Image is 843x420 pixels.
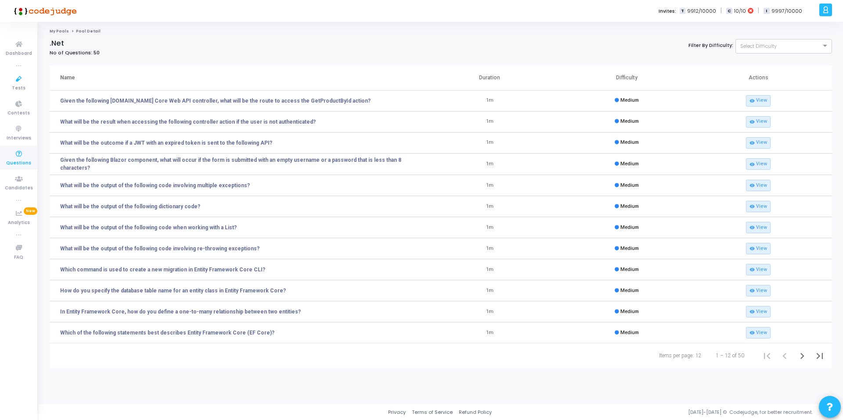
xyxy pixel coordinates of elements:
span: Dashboard [6,50,32,57]
a: What will be the result when accessing the following controller action if the user is not authent... [60,118,316,126]
a: visibilityView [746,137,771,149]
button: Last page [811,347,829,364]
a: visibilityView [746,327,771,338]
a: visibilityView [746,95,771,107]
span: Questions [6,160,31,167]
span: | [758,6,759,15]
a: visibilityView [746,222,771,233]
i: visibility [749,162,754,167]
a: visibilityView [746,264,771,275]
div: 1 – 12 of 50 [716,352,744,359]
td: 1m [421,132,558,153]
span: C [726,8,732,14]
i: visibility [749,330,754,335]
span: Contests [7,110,30,117]
td: 1m [421,153,558,175]
button: Next page [793,347,811,364]
td: 1m [421,196,558,217]
span: 9997/10000 [771,7,802,15]
div: Medium [615,160,639,168]
div: Medium [615,245,639,253]
span: New [24,207,37,215]
span: Candidates [5,185,33,192]
div: Medium [615,308,639,316]
label: Invites: [659,7,676,15]
div: Medium [615,182,639,189]
a: Privacy [388,409,406,416]
i: visibility [749,98,754,103]
a: In Entity Framework Core, how do you define a one-to-many relationship between two entities? [60,308,301,316]
div: 12 [695,352,702,359]
td: 1m [421,259,558,280]
a: Given the following [DOMAIN_NAME] Core Web API controller, what will be the route to access the G... [60,97,371,105]
label: Filter By Difficulty: [688,42,733,56]
div: Medium [615,329,639,337]
span: 10/10 [734,7,746,15]
td: 1m [421,217,558,238]
a: visibilityView [746,180,771,191]
a: visibilityView [746,116,771,128]
a: What will be the output of the following code when working with a List? [60,224,237,231]
a: What will be the output of the following code involving re-throwing exceptions? [60,245,259,253]
img: logo [11,2,77,20]
td: 1m [421,238,558,259]
a: My Pools [50,28,69,34]
i: visibility [749,246,754,251]
div: Medium [615,97,639,104]
a: What will be the outcome if a JWT with an expired token is sent to the following API? [60,139,272,147]
a: visibilityView [746,243,771,254]
a: What will be the output of the following code involving multiple exceptions? [60,182,250,189]
a: Terms of Service [412,409,453,416]
th: Name [50,66,421,90]
td: 1m [421,111,558,132]
th: Difficulty [558,66,695,90]
span: FAQ [14,254,23,261]
i: visibility [749,183,754,188]
div: Medium [615,287,639,295]
th: Actions [695,66,832,90]
a: visibilityView [746,158,771,170]
td: 1m [421,280,558,301]
div: Medium [615,118,639,125]
span: 9912/10000 [687,7,716,15]
span: I [764,8,769,14]
button: Previous page [776,347,793,364]
div: Medium [615,266,639,274]
td: 1m [421,301,558,322]
h4: .Net [50,39,568,48]
a: How do you specify the database table name for an entity class in Entity Framework Core? [60,287,286,295]
td: 1m [421,90,558,111]
h6: No of Questions: 50 [50,50,568,56]
a: Given the following Blazor component, what will occur if the form is submitted with an empty user... [60,156,421,172]
span: T [680,8,685,14]
i: visibility [749,267,754,272]
a: Which command is used to create a new migration in Entity Framework Core CLI? [60,266,265,274]
i: visibility [749,119,754,124]
div: Medium [615,203,639,210]
span: Interviews [7,135,31,142]
span: | [721,6,722,15]
a: Refund Policy [459,409,492,416]
i: visibility [749,225,754,230]
div: Items per page: [659,352,694,359]
th: Duration [421,66,558,90]
span: Tests [12,85,25,92]
div: [DATE]-[DATE] © Codejudge, for better recruitment. [492,409,832,416]
span: Analytics [8,219,30,227]
i: visibility [749,288,754,293]
a: visibilityView [746,201,771,212]
td: 1m [421,322,558,343]
a: What will be the output of the following dictionary code? [60,203,200,210]
a: Which of the following statements best describes Entity Framework Core (EF Core)? [60,329,274,337]
i: visibility [749,204,754,209]
td: 1m [421,175,558,196]
div: Medium [615,139,639,146]
i: visibility [749,140,754,145]
nav: breadcrumb [50,28,832,34]
button: First page [758,347,776,364]
span: Pool Detail [76,28,101,34]
a: visibilityView [746,285,771,296]
i: visibility [749,309,754,314]
div: Medium [615,224,639,231]
a: visibilityView [746,306,771,317]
